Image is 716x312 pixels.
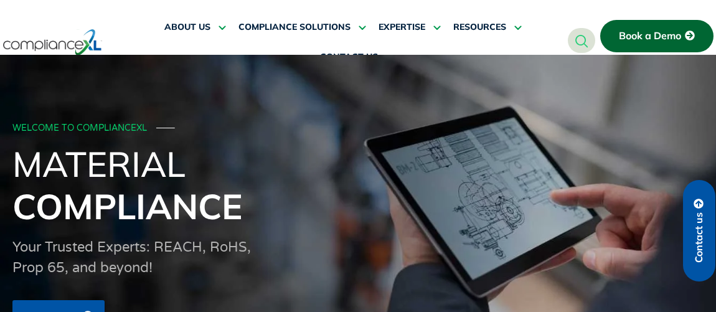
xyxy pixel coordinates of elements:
[568,28,595,53] a: navsearch-button
[3,28,102,57] img: logo-one.svg
[164,12,226,42] a: ABOUT US
[453,12,522,42] a: RESOURCES
[238,12,366,42] a: COMPLIANCE SOLUTIONS
[12,184,242,228] span: Compliance
[12,123,700,134] div: WELCOME TO COMPLIANCEXL
[379,12,441,42] a: EXPERTISE
[619,31,681,42] span: Book a Demo
[164,22,210,33] span: ABOUT US
[12,143,704,227] h1: Material
[156,123,175,133] span: ───
[694,212,705,263] span: Contact us
[683,180,715,281] a: Contact us
[379,22,425,33] span: EXPERTISE
[600,20,714,52] a: Book a Demo
[453,22,506,33] span: RESOURCES
[12,239,251,276] span: Your Trusted Experts: REACH, RoHS, Prop 65, and beyond!
[320,52,378,63] span: CONTACT US
[320,42,378,72] a: CONTACT US
[238,22,351,33] span: COMPLIANCE SOLUTIONS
